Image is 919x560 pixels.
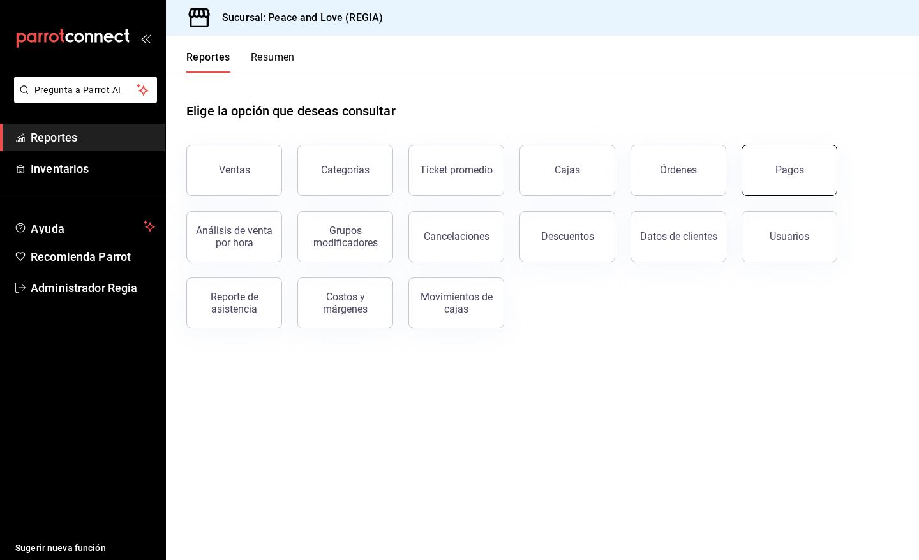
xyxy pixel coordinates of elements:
button: Cancelaciones [408,211,504,262]
div: Análisis de venta por hora [195,225,274,249]
button: Pregunta a Parrot AI [14,77,157,103]
div: Grupos modificadores [306,225,385,249]
div: Cancelaciones [424,230,489,242]
div: Costos y márgenes [306,291,385,315]
a: Cajas [519,145,615,196]
div: Datos de clientes [640,230,717,242]
button: Ventas [186,145,282,196]
div: Ventas [219,164,250,176]
div: Reporte de asistencia [195,291,274,315]
button: Costos y márgenes [297,277,393,328]
div: Movimientos de cajas [417,291,496,315]
button: Categorías [297,145,393,196]
span: Sugerir nueva función [15,542,155,555]
div: Categorías [321,164,370,176]
button: Resumen [251,51,295,73]
div: Ticket promedio [420,164,493,176]
span: Reportes [31,129,155,146]
a: Pregunta a Parrot AI [9,92,157,106]
button: Órdenes [631,145,726,196]
span: Ayuda [31,219,138,234]
button: Movimientos de cajas [408,277,504,328]
span: Recomienda Parrot [31,248,155,265]
span: Pregunta a Parrot AI [34,84,137,97]
button: Pagos [742,145,837,196]
button: Análisis de venta por hora [186,211,282,262]
button: Reportes [186,51,230,73]
button: Descuentos [519,211,615,262]
div: Pagos [775,164,804,176]
h1: Elige la opción que deseas consultar [186,101,396,121]
button: Grupos modificadores [297,211,393,262]
div: Cajas [555,163,581,178]
div: Descuentos [541,230,594,242]
h3: Sucursal: Peace and Love (REGIA) [212,10,383,26]
button: open_drawer_menu [140,33,151,43]
span: Administrador Regia [31,279,155,297]
button: Datos de clientes [631,211,726,262]
button: Ticket promedio [408,145,504,196]
button: Reporte de asistencia [186,277,282,328]
div: Órdenes [660,164,697,176]
button: Usuarios [742,211,837,262]
div: Usuarios [770,230,809,242]
div: navigation tabs [186,51,295,73]
span: Inventarios [31,160,155,177]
